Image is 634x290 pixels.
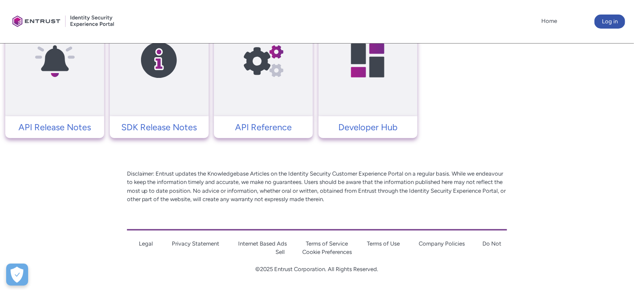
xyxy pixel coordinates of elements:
div: Cookie Preferences [6,264,28,286]
img: API Release Notes [13,13,97,108]
button: Log in [594,15,625,29]
p: SDK Release Notes [114,121,204,134]
a: Terms of Service [306,240,348,247]
p: API Reference [218,121,308,134]
p: API Release Notes [10,121,100,134]
a: Cookie Preferences [302,249,352,255]
p: Disclaimer: Entrust updates the Knowledgebase Articles on the Identity Security Customer Experien... [127,169,507,204]
a: Internet Based Ads [238,240,287,247]
a: Company Policies [419,240,465,247]
p: Developer Hub [323,121,413,134]
a: Privacy Statement [172,240,219,247]
a: SDK Release Notes [110,121,209,134]
a: Home [539,15,559,28]
a: API Release Notes [5,121,104,134]
img: SDK Release Notes [117,13,201,108]
img: Developer Hub [326,13,409,108]
a: Legal [139,240,153,247]
a: API Reference [214,121,313,134]
a: Developer Hub [319,121,417,134]
img: API Reference [222,13,305,108]
button: Open Preferences [6,264,28,286]
a: Terms of Use [367,240,400,247]
p: ©2025 Entrust Corporation. All Rights Reserved. [127,265,507,274]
